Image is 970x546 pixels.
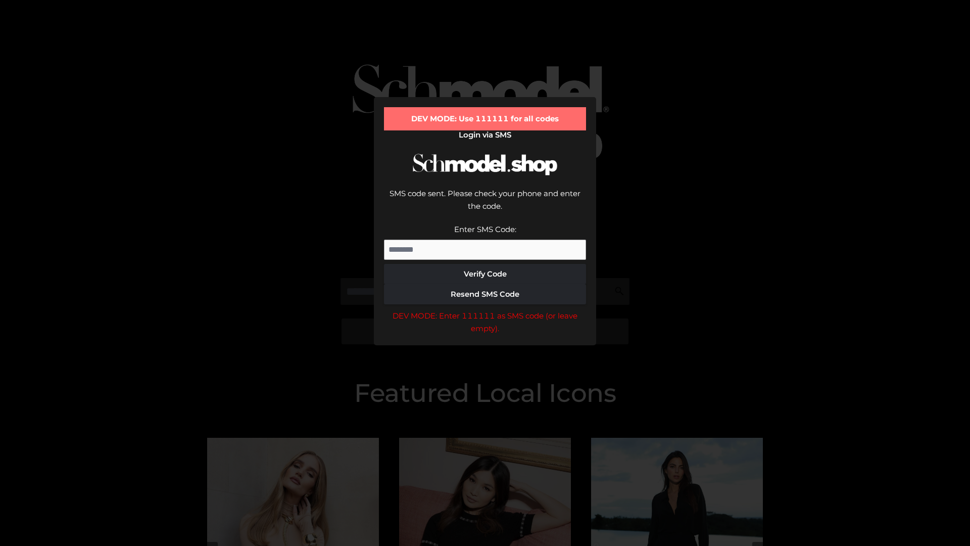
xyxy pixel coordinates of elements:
[384,187,586,223] div: SMS code sent. Please check your phone and enter the code.
[384,107,586,130] div: DEV MODE: Use 111111 for all codes
[409,145,561,185] img: Schmodel Logo
[384,130,586,140] h2: Login via SMS
[384,309,586,335] div: DEV MODE: Enter 111111 as SMS code (or leave empty).
[384,264,586,284] button: Verify Code
[454,224,516,234] label: Enter SMS Code:
[384,284,586,304] button: Resend SMS Code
